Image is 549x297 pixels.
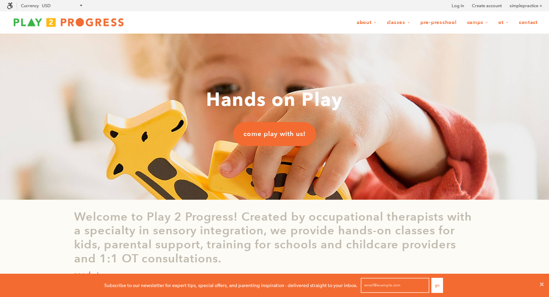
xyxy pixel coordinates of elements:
a: Pre-Preschool [416,16,461,29]
button: Go [431,278,443,293]
label: Currency [21,3,39,8]
a: OT [494,16,513,29]
a: About [352,16,381,29]
a: come play with us! [233,122,316,146]
a: Create account [472,2,502,9]
img: Play2Progress logo [7,15,130,29]
p: Subscribe to our newsletter for expert tips, special offers, and parenting inspiration - delivere... [104,282,358,289]
p: read [74,269,91,280]
span: come play with us! [243,129,306,138]
a: Camps [463,16,493,29]
input: email@example.com [361,278,429,293]
a: simplepractice > [510,2,542,9]
a: Classes [382,16,415,29]
a: Log in [452,2,464,9]
p: Welcome to Play 2 Progress! Created by occupational therapists with a specialty in sensory integr... [74,210,475,266]
a: Contact [514,16,542,29]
